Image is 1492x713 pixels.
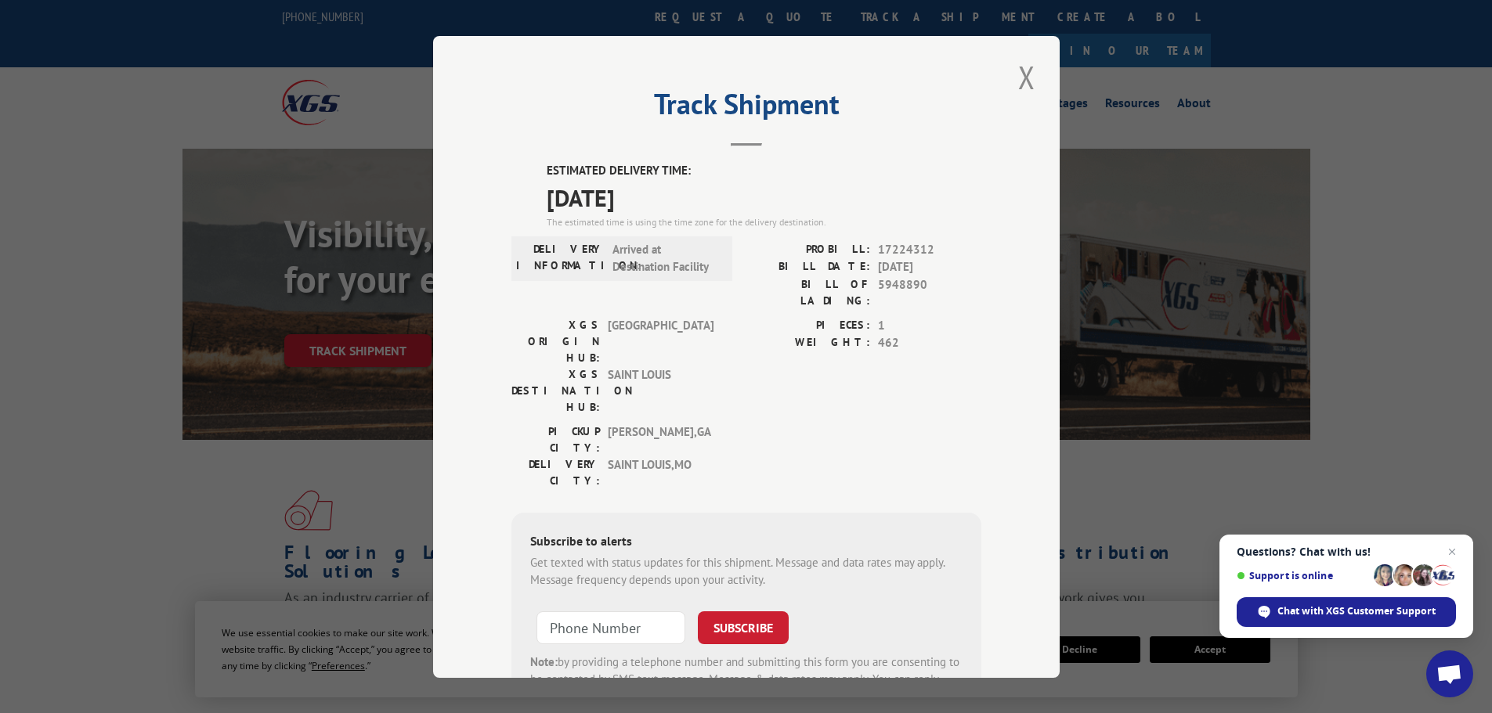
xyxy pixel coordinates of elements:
span: Support is online [1237,570,1368,582]
a: Open chat [1426,650,1473,697]
span: Arrived at Destination Facility [612,240,718,275]
span: [DATE] [878,258,981,276]
div: by providing a telephone number and submitting this form you are consenting to be contacted by SM... [530,653,963,706]
label: DELIVERY INFORMATION: [516,240,605,275]
h2: Track Shipment [511,93,981,123]
label: XGS ORIGIN HUB: [511,316,600,366]
label: PIECES: [746,316,870,334]
span: 5948890 [878,275,981,308]
span: Chat with XGS Customer Support [1237,597,1456,627]
span: SAINT LOUIS [608,366,713,415]
button: Close modal [1013,56,1040,99]
div: The estimated time is using the time zone for the delivery destination. [547,214,981,229]
div: Subscribe to alerts [530,531,963,553]
label: PROBILL: [746,240,870,258]
span: 17224312 [878,240,981,258]
label: DELIVERY CITY: [511,456,600,488]
button: SUBSCRIBE [698,610,789,643]
span: 1 [878,316,981,334]
div: Get texted with status updates for this shipment. Message and data rates may apply. Message frequ... [530,553,963,589]
label: BILL DATE: [746,258,870,276]
span: SAINT LOUIS , MO [608,456,713,488]
label: XGS DESTINATION HUB: [511,366,600,415]
label: ESTIMATED DELIVERY TIME: [547,162,981,180]
span: Questions? Chat with us! [1237,546,1456,558]
span: [DATE] [547,179,981,214]
input: Phone Number [536,610,685,643]
label: BILL OF LADING: [746,275,870,308]
span: [GEOGRAPHIC_DATA] [608,316,713,366]
span: 462 [878,334,981,352]
strong: Note: [530,654,558,668]
label: WEIGHT: [746,334,870,352]
label: PICKUP CITY: [511,423,600,456]
span: [PERSON_NAME] , GA [608,423,713,456]
span: Chat with XGS Customer Support [1277,604,1436,618]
